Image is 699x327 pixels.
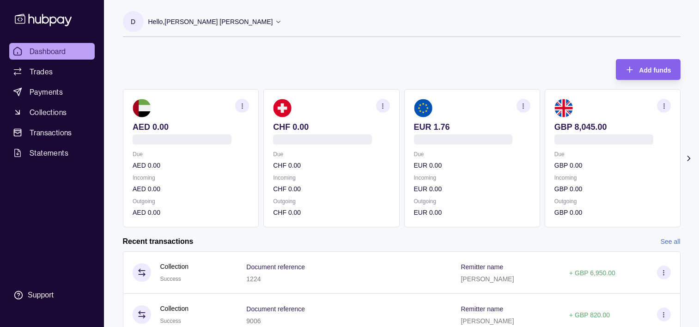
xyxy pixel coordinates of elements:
[133,122,249,132] p: AED 0.00
[133,196,249,206] p: Outgoing
[413,173,530,183] p: Incoming
[30,66,53,77] span: Trades
[273,99,292,117] img: ch
[133,173,249,183] p: Incoming
[30,147,68,158] span: Statements
[273,149,389,159] p: Due
[273,207,389,218] p: CHF 0.00
[9,145,95,161] a: Statements
[133,207,249,218] p: AED 0.00
[413,184,530,194] p: EUR 0.00
[554,173,670,183] p: Incoming
[9,43,95,60] a: Dashboard
[9,285,95,305] a: Support
[413,122,530,132] p: EUR 1.76
[661,236,681,247] a: See all
[413,196,530,206] p: Outgoing
[28,290,54,300] div: Support
[413,160,530,170] p: EUR 0.00
[30,86,63,97] span: Payments
[148,17,273,27] p: Hello, [PERSON_NAME] [PERSON_NAME]
[461,305,503,313] p: Remitter name
[554,184,670,194] p: GBP 0.00
[160,318,181,324] span: Success
[273,196,389,206] p: Outgoing
[160,303,188,314] p: Collection
[639,67,671,74] span: Add funds
[246,275,261,283] p: 1224
[133,160,249,170] p: AED 0.00
[273,160,389,170] p: CHF 0.00
[554,160,670,170] p: GBP 0.00
[554,207,670,218] p: GBP 0.00
[554,122,670,132] p: GBP 8,045.00
[569,269,615,277] p: + GBP 6,950.00
[133,184,249,194] p: AED 0.00
[461,263,503,271] p: Remitter name
[273,122,389,132] p: CHF 0.00
[9,84,95,100] a: Payments
[246,305,305,313] p: Document reference
[9,63,95,80] a: Trades
[273,173,389,183] p: Incoming
[160,261,188,272] p: Collection
[461,317,514,325] p: [PERSON_NAME]
[616,59,680,80] button: Add funds
[413,207,530,218] p: EUR 0.00
[131,17,135,27] p: D
[9,124,95,141] a: Transactions
[461,275,514,283] p: [PERSON_NAME]
[123,236,194,247] h2: Recent transactions
[246,263,305,271] p: Document reference
[9,104,95,121] a: Collections
[246,317,261,325] p: 9006
[30,127,72,138] span: Transactions
[569,311,610,319] p: + GBP 820.00
[554,149,670,159] p: Due
[30,107,67,118] span: Collections
[413,149,530,159] p: Due
[133,99,151,117] img: ae
[273,184,389,194] p: CHF 0.00
[413,99,432,117] img: eu
[554,99,572,117] img: gb
[133,149,249,159] p: Due
[30,46,66,57] span: Dashboard
[160,276,181,282] span: Success
[554,196,670,206] p: Outgoing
